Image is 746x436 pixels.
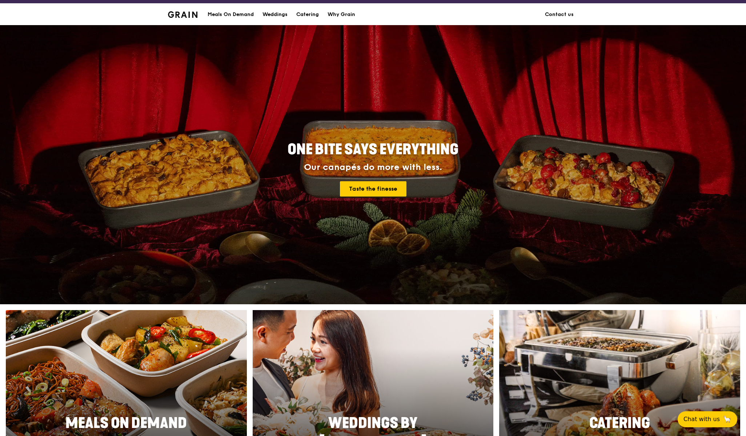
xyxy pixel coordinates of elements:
[164,3,582,10] div: Plan the perfect celebration with us, all in a weekend, without stepping out the door.
[340,181,406,197] a: Taste the finesse
[208,4,254,25] div: Meals On Demand
[683,415,720,424] span: Chat with us
[258,4,292,25] a: Weddings
[292,4,323,25] a: Catering
[328,4,355,25] div: Why Grain
[168,3,197,25] a: GrainGrain
[323,4,360,25] a: Why Grain
[723,415,731,424] span: 🦙
[288,141,458,158] span: ONE BITE SAYS EVERYTHING
[242,162,504,173] div: Our canapés do more with less.
[168,11,197,18] img: Grain
[678,411,737,427] button: Chat with us🦙
[296,4,319,25] div: Catering
[220,3,295,10] h3: A Virtual Wedding Affair
[262,4,288,25] div: Weddings
[65,415,187,432] span: Meals On Demand
[541,4,578,25] a: Contact us
[589,415,650,432] span: Catering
